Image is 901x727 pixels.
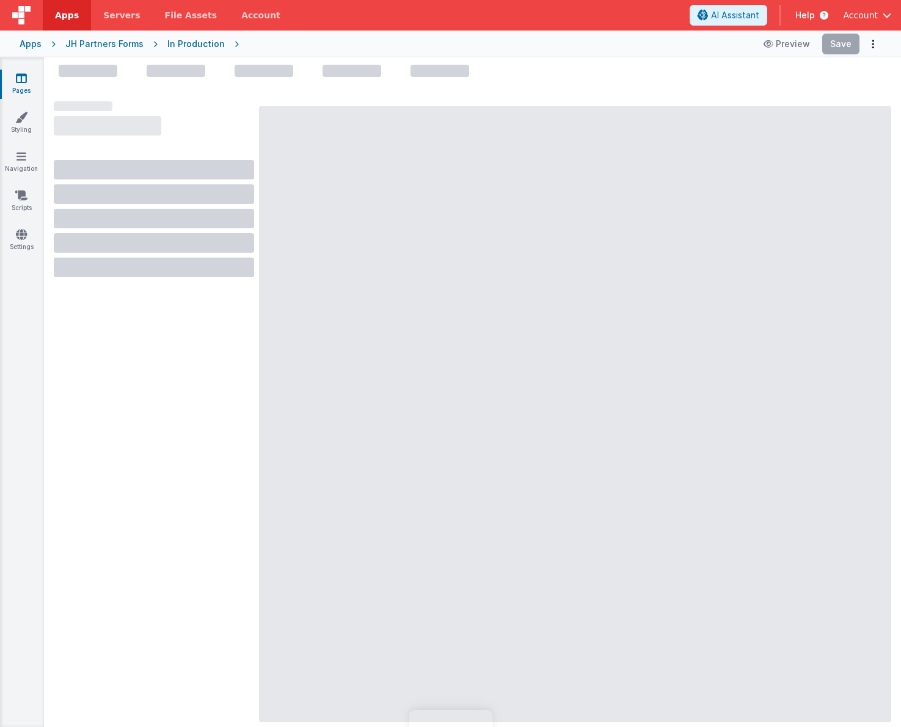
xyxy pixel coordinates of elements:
span: Account [843,9,878,21]
span: AI Assistant [711,9,759,21]
div: In Production [167,38,225,50]
div: Apps [20,38,42,50]
span: Servers [103,9,140,21]
button: Preview [756,34,817,54]
span: File Assets [165,9,217,21]
button: AI Assistant [690,5,767,26]
button: Save [822,34,859,54]
span: Help [795,9,815,21]
span: Apps [55,9,79,21]
div: JH Partners Forms [65,38,144,50]
button: Options [864,35,881,52]
button: Account [843,9,891,21]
